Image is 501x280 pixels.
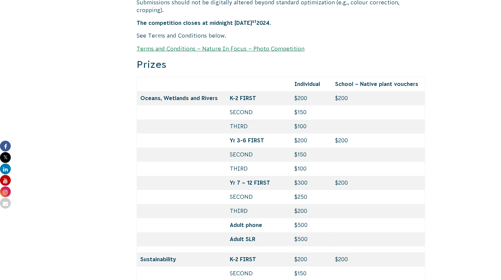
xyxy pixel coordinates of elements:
strong: Yr 7 – 12 FIRST [230,180,270,186]
td: SECOND [226,190,291,204]
sup: st [252,19,256,24]
td: $200 [332,252,425,267]
td: $200 [291,252,332,267]
td: $150 [291,105,332,120]
td: $250 [291,190,332,204]
td: $500 [291,218,332,232]
strong: Sustainability [140,256,176,262]
strong: School – Native plant vouchers [335,81,418,87]
td: $200 [332,134,425,148]
h3: Prizes [137,58,425,72]
td: THIRD [226,162,291,176]
strong: K-2 FIRST [230,95,256,101]
a: Terms and Conditions – Nature In Focus – Photo Competition [137,46,305,52]
td: THIRD [226,120,291,134]
td: $200 [291,134,332,148]
strong: Adult SLR [230,236,255,242]
p: See Terms and Conditions below. [137,32,425,39]
strong: The competition closes at midnight [DATE] 2024 [137,20,270,26]
td: $150 [291,148,332,162]
td: $100 [291,120,332,134]
strong: K-2 FIRST [230,256,256,262]
td: THIRD [226,204,291,218]
td: $200 [332,91,425,105]
td: SECOND [226,105,291,120]
td: $200 [332,176,425,190]
strong: Oceans, Wetlands and Rivers [140,95,218,101]
p: . [137,19,425,27]
td: $200 [291,204,332,218]
td: $100 [291,162,332,176]
td: SECOND [226,148,291,162]
strong: Individual [294,81,320,87]
td: $300 [291,176,332,190]
td: $500 [291,232,332,246]
td: $200 [291,91,332,105]
strong: Yr 3-6 FIRST [230,137,264,143]
strong: Adult phone [230,222,262,228]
